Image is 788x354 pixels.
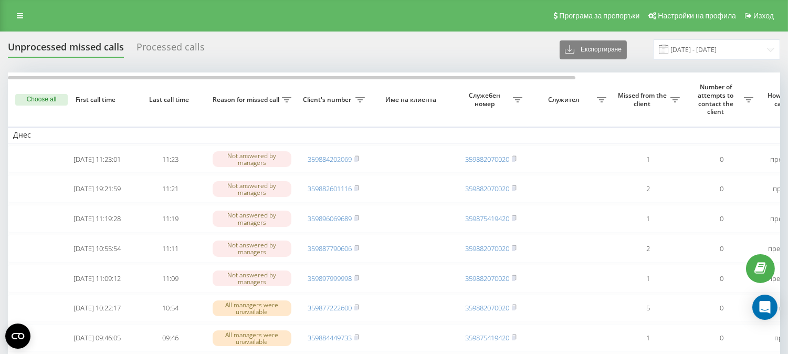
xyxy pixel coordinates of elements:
[379,96,445,104] span: Име на клиента
[213,211,291,226] div: Not answered by managers
[142,96,199,104] span: Last call time
[213,96,282,104] span: Reason for missed call
[8,41,124,58] div: Unprocessed missed calls
[465,214,509,223] a: 359875419420
[465,303,509,313] a: 359882070020
[465,154,509,164] a: 359882070020
[559,12,639,20] span: Програма за препоръки
[612,205,685,233] td: 1
[753,12,774,20] span: Изход
[685,205,759,233] td: 0
[752,295,778,320] div: Open Intercom Messenger
[60,265,134,293] td: [DATE] 11:09:12
[213,330,291,346] div: All managers were unavailable
[533,96,597,104] span: Служител
[213,270,291,286] div: Not answered by managers
[465,184,509,193] a: 359882070020
[134,324,207,352] td: 09:46
[685,295,759,322] td: 0
[612,324,685,352] td: 1
[685,324,759,352] td: 0
[308,214,352,223] a: 359896069689
[308,154,352,164] a: 359884202069
[134,205,207,233] td: 11:19
[60,324,134,352] td: [DATE] 09:46:05
[685,235,759,263] td: 0
[465,244,509,253] a: 359882070020
[685,265,759,293] td: 0
[69,96,125,104] span: First call time
[308,333,352,342] a: 359884449733
[612,295,685,322] td: 5
[60,205,134,233] td: [DATE] 11:19:28
[60,235,134,263] td: [DATE] 10:55:54
[308,303,352,313] a: 359877222600
[134,235,207,263] td: 11:11
[60,175,134,203] td: [DATE] 19:21:59
[213,151,291,167] div: Not answered by managers
[60,145,134,173] td: [DATE] 11:23:01
[213,300,291,316] div: All managers were unavailable
[612,145,685,173] td: 1
[685,145,759,173] td: 0
[213,181,291,197] div: Not answered by managers
[690,83,744,116] span: Number of attempts to contact the client
[302,96,355,104] span: Client's number
[459,91,513,108] span: Служебен номер
[15,94,68,106] button: Choose all
[60,295,134,322] td: [DATE] 10:22:17
[617,91,670,108] span: Missed from the client
[612,175,685,203] td: 2
[5,324,30,349] button: Open CMP widget
[134,265,207,293] td: 11:09
[685,175,759,203] td: 0
[465,274,509,283] a: 359882070020
[134,175,207,203] td: 11:21
[134,295,207,322] td: 10:54
[560,40,627,59] button: Експортиране
[612,235,685,263] td: 2
[136,41,205,58] div: Processed calls
[308,274,352,283] a: 359897999998
[612,265,685,293] td: 1
[465,333,509,342] a: 359875419420
[308,244,352,253] a: 359887790606
[658,12,736,20] span: Настройки на профила
[213,241,291,256] div: Not answered by managers
[134,145,207,173] td: 11:23
[308,184,352,193] a: 359882601116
